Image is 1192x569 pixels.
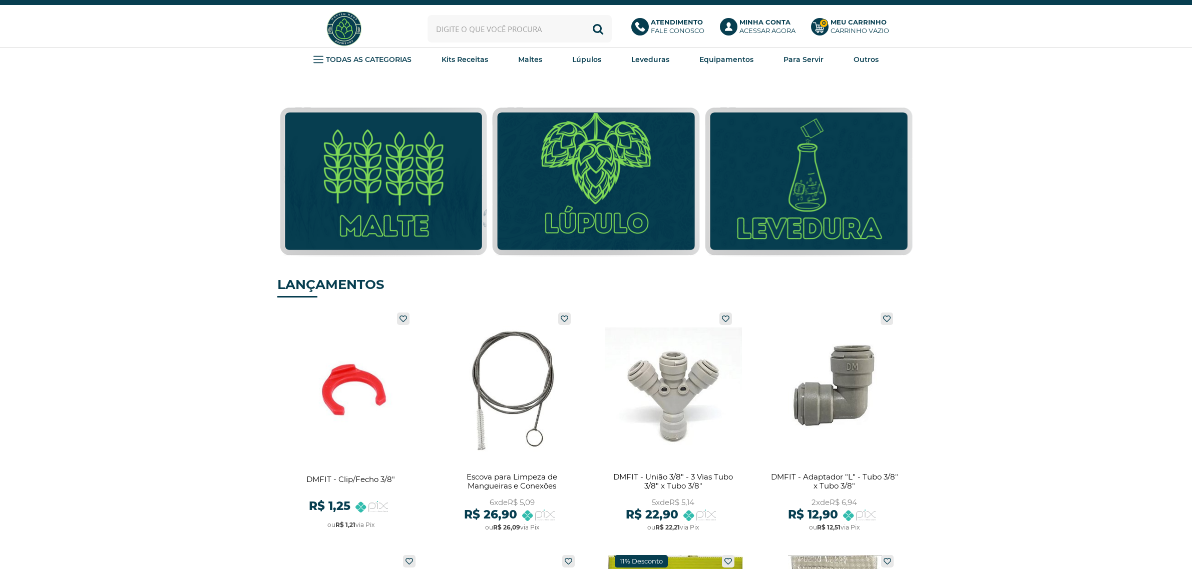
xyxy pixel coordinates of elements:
[325,10,363,47] img: Hopfen Haus BrewShop
[699,55,753,64] strong: Equipamentos
[720,18,801,40] a: Minha ContaAcessar agora
[705,107,913,256] img: Leveduras
[739,18,790,26] b: Minha Conta
[442,52,488,67] a: Kits Receitas
[651,18,703,26] b: Atendimento
[572,52,601,67] a: Lúpulos
[631,18,710,40] a: AtendimentoFale conosco
[518,55,542,64] strong: Maltes
[313,52,412,67] a: TODAS AS CATEGORIAS
[831,18,887,26] b: Meu Carrinho
[783,55,824,64] strong: Para Servir
[631,55,669,64] strong: Leveduras
[766,307,903,540] a: DMFIT - Adaptador "L" - Tubo 3/8" x Tubo 3/8"
[572,55,601,64] strong: Lúpulos
[820,19,828,27] strong: 0
[492,107,700,256] img: Lúpulo
[651,18,704,35] p: Fale conosco
[739,18,796,35] p: Acessar agora
[831,26,889,35] div: Carrinho Vazio
[584,15,612,42] button: Buscar
[444,307,581,540] a: Escova para Limpeza de Mangueiras e Conexões
[277,276,384,292] strong: LANÇAMENTOS
[631,52,669,67] a: Leveduras
[326,55,412,64] strong: TODAS AS CATEGORIAS
[605,307,742,540] a: DMFIT - União 3/8" - 3 Vias Tubo 3/8" x Tubo 3/8"
[783,52,824,67] a: Para Servir
[518,52,542,67] a: Maltes
[428,15,612,42] input: Digite o que você procura
[699,52,753,67] a: Equipamentos
[282,307,420,540] a: DMFIT - Clip/Fecho 3/8"
[854,55,879,64] strong: Outros
[442,55,488,64] strong: Kits Receitas
[280,107,488,256] img: Malte
[854,52,879,67] a: Outros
